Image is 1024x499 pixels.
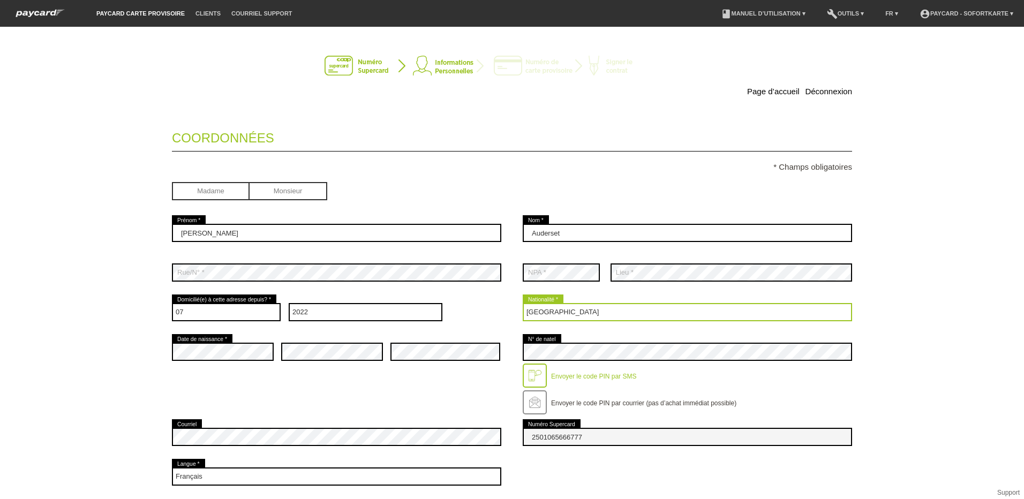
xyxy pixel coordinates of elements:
[822,10,869,17] a: buildOutils ▾
[325,56,699,77] img: instantcard-v2-fr-2.png
[827,9,838,19] i: build
[805,87,852,96] a: Déconnexion
[551,373,636,380] label: Envoyer le code PIN par SMS
[914,10,1019,17] a: account_circlepaycard - Sofortkarte ▾
[551,399,736,407] label: Envoyer le code PIN par courrier (pas d’achat immédiat possible)
[880,10,903,17] a: FR ▾
[997,489,1020,496] a: Support
[716,10,811,17] a: bookManuel d’utilisation ▾
[190,10,226,17] a: Clients
[172,162,852,171] p: * Champs obligatoires
[91,10,190,17] a: paycard carte provisoire
[721,9,732,19] i: book
[226,10,297,17] a: Courriel Support
[920,9,930,19] i: account_circle
[11,12,70,20] a: paycard Sofortkarte
[747,87,800,96] a: Page d’accueil
[172,120,852,152] legend: Coordonnées
[11,7,70,19] img: paycard Sofortkarte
